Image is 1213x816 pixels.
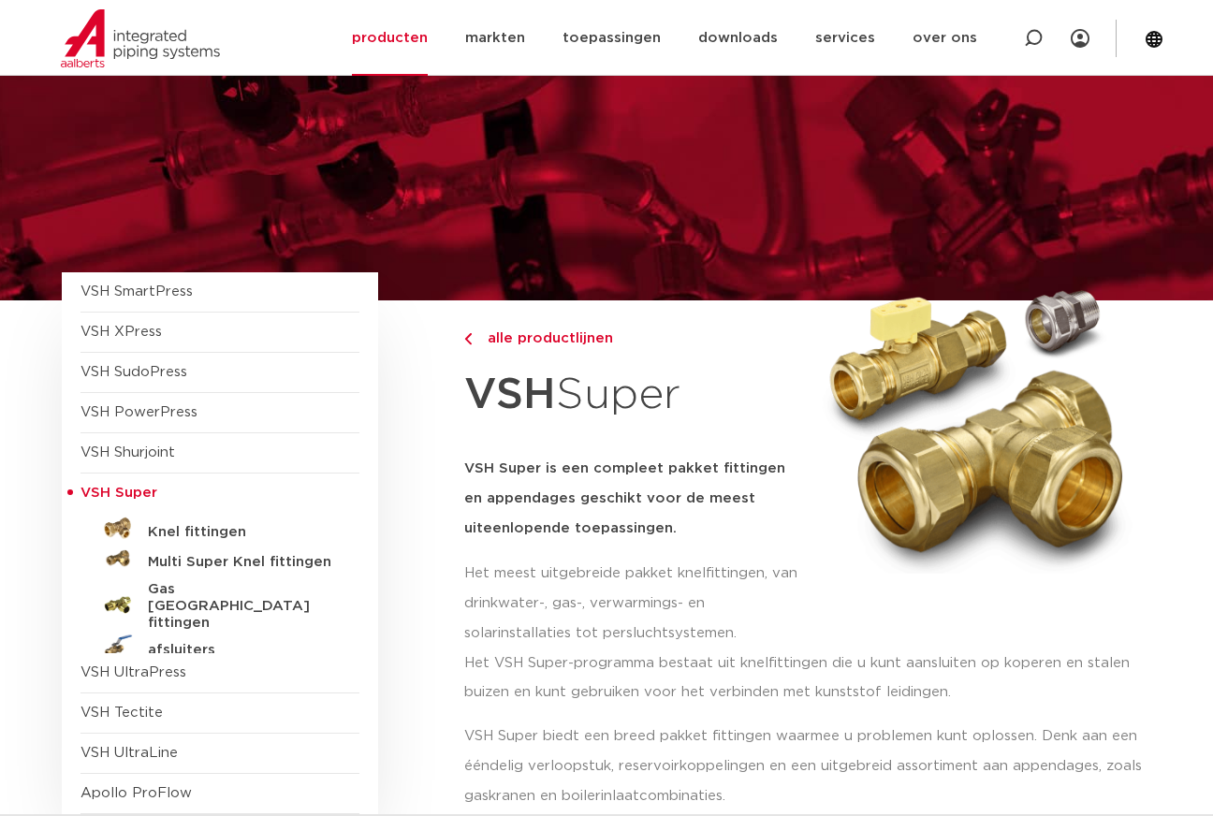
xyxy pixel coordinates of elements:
h5: Knel fittingen [148,524,333,541]
a: Knel fittingen [80,514,359,544]
h5: VSH Super is een compleet pakket fittingen en appendages geschikt voor de meest uiteenlopende toe... [464,454,803,544]
a: VSH SmartPress [80,284,193,299]
a: VSH Shurjoint [80,445,175,459]
a: VSH XPress [80,325,162,339]
a: VSH Tectite [80,706,163,720]
a: Apollo ProFlow [80,786,192,800]
a: VSH SudoPress [80,365,187,379]
span: alle productlijnen [476,331,613,345]
p: VSH Super biedt een breed pakket fittingen waarmee u problemen kunt oplossen. Denk aan een ééndel... [464,721,1152,811]
a: Multi Super Knel fittingen [80,544,359,574]
strong: VSH [464,373,556,416]
a: VSH UltraPress [80,665,186,679]
h5: Gas [GEOGRAPHIC_DATA] fittingen [148,581,333,632]
a: VSH UltraLine [80,746,178,760]
a: VSH PowerPress [80,405,197,419]
h5: afsluiters [148,642,333,659]
h1: Super [464,359,803,431]
p: Het meest uitgebreide pakket knelfittingen, van drinkwater-, gas-, verwarmings- en solarinstallat... [464,559,803,648]
a: Gas [GEOGRAPHIC_DATA] fittingen [80,574,359,632]
a: alle productlijnen [464,328,803,350]
p: Het VSH Super-programma bestaat uit knelfittingen die u kunt aansluiten op koperen en stalen buiz... [464,648,1152,708]
a: afsluiters [80,632,359,662]
span: VSH Super [80,486,157,500]
h5: Multi Super Knel fittingen [148,554,333,571]
img: chevron-right.svg [464,333,472,345]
